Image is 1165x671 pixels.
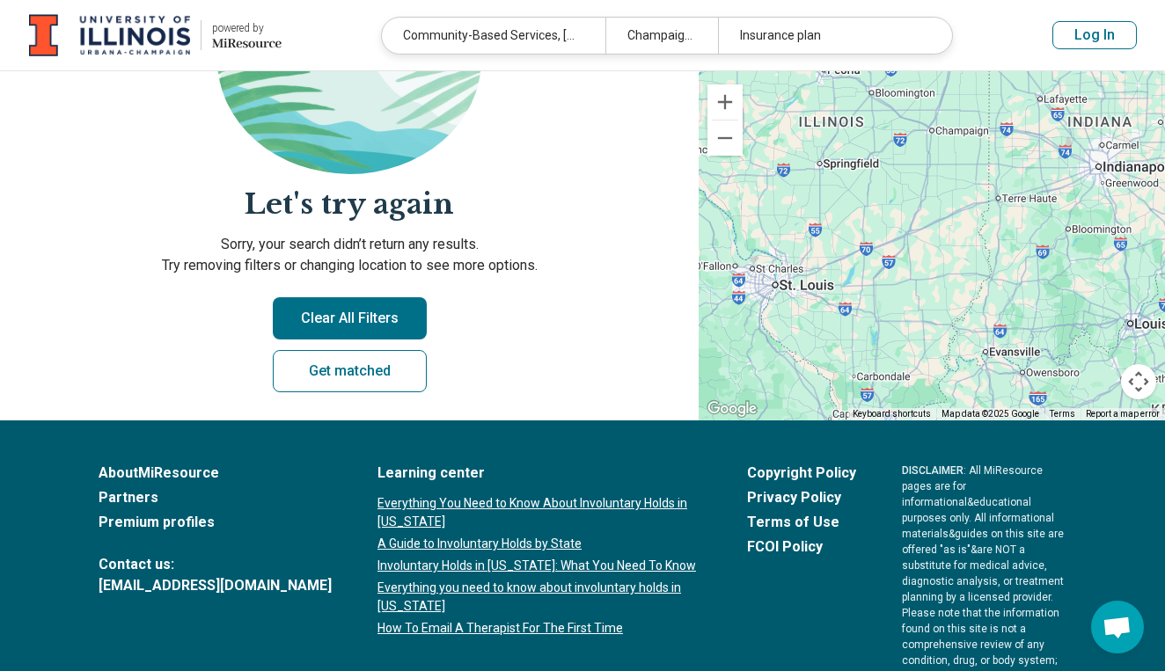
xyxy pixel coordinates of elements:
[382,18,605,54] div: Community-Based Services, [MEDICAL_DATA], [MEDICAL_DATA]
[747,536,856,558] a: FCOI Policy
[377,494,701,531] a: Everything You Need to Know About Involuntary Holds in [US_STATE]
[1086,409,1160,419] a: Report a map error
[853,408,931,420] button: Keyboard shortcuts
[99,554,332,575] span: Contact us:
[377,619,701,638] a: How To Email A Therapist For The First Time
[1121,364,1156,399] button: Map camera controls
[28,14,282,56] a: University of Illinois at Urbana-Champaignpowered by
[21,185,678,224] h2: Let's try again
[99,487,332,508] a: Partners
[1050,409,1075,419] a: Terms
[1052,21,1137,49] button: Log In
[99,463,332,484] a: AboutMiResource
[703,397,761,420] img: Google
[377,579,701,616] a: Everything you need to know about involuntary holds in [US_STATE]
[1091,601,1144,653] a: Open chat
[273,297,427,339] button: Clear All Filters
[718,18,942,54] div: Insurance plan
[99,575,332,596] a: [EMAIL_ADDRESS][DOMAIN_NAME]
[21,234,678,276] p: Sorry, your search didn’t return any results. Try removing filters or changing location to see mo...
[902,464,964,477] span: DISCLAIMER
[273,350,427,392] a: Get matched
[703,397,761,420] a: Open this area in Google Maps (opens a new window)
[747,512,856,533] a: Terms of Use
[377,557,701,575] a: Involuntary Holds in [US_STATE]: What You Need To Know
[747,463,856,484] a: Copyright Policy
[29,14,190,56] img: University of Illinois at Urbana-Champaign
[377,463,701,484] a: Learning center
[212,20,282,36] div: powered by
[707,120,743,156] button: Zoom out
[707,84,743,120] button: Zoom in
[377,535,701,553] a: A Guide to Involuntary Holds by State
[747,487,856,508] a: Privacy Policy
[942,409,1039,419] span: Map data ©2025 Google
[605,18,717,54] div: Champaign-[GEOGRAPHIC_DATA], [GEOGRAPHIC_DATA], [GEOGRAPHIC_DATA]
[99,512,332,533] a: Premium profiles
